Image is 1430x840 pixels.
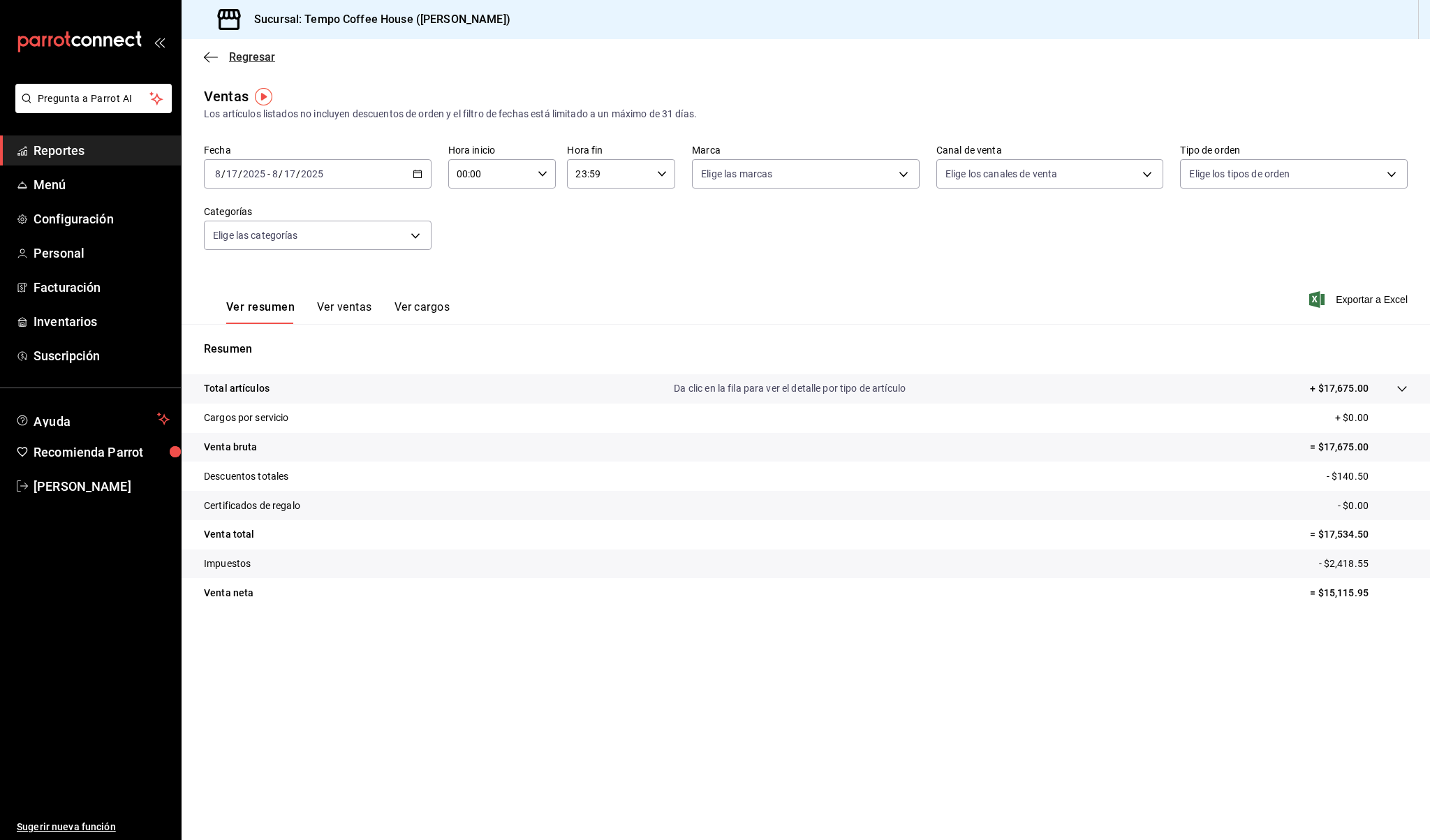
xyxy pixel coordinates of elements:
p: + $17,675.00 [1310,381,1369,396]
button: open_drawer_menu [154,36,165,47]
span: Sugerir nueva función [17,820,170,834]
p: - $0.00 [1338,499,1408,513]
span: Pregunta a Parrot AI [38,91,150,106]
div: Ventas [204,86,249,107]
input: -- [226,168,238,179]
span: Inventarios [34,312,170,331]
p: Venta bruta [204,440,257,455]
p: Da clic en la fila para ver el detalle por tipo de artículo [674,381,906,396]
button: Regresar [204,50,275,64]
p: Cargos por servicio [204,411,289,425]
span: Personal [34,244,170,263]
span: Elige las marcas [701,167,772,181]
span: / [221,168,226,179]
button: Exportar a Excel [1312,291,1408,308]
p: - $140.50 [1327,469,1408,484]
input: -- [283,168,296,179]
p: Descuentos totales [204,469,288,484]
p: = $17,534.50 [1310,527,1408,542]
input: ---- [242,168,266,179]
span: Recomienda Parrot [34,443,170,462]
span: Regresar [229,50,275,64]
p: - $2,418.55 [1319,557,1408,571]
label: Tipo de orden [1180,145,1408,155]
p: Certificados de regalo [204,499,300,513]
div: Los artículos listados no incluyen descuentos de orden y el filtro de fechas está limitado a un m... [204,107,1408,121]
div: navigation tabs [226,300,450,324]
label: Hora inicio [448,145,556,155]
span: / [279,168,283,179]
span: Elige las categorías [213,228,298,242]
span: / [296,168,300,179]
p: Resumen [204,341,1408,358]
label: Hora fin [567,145,675,155]
label: Canal de venta [936,145,1164,155]
img: Tooltip marker [255,88,272,105]
p: Impuestos [204,557,251,571]
button: Ver ventas [317,300,372,324]
span: Elige los canales de venta [945,167,1057,181]
span: Configuración [34,209,170,228]
label: Fecha [204,145,432,155]
p: Venta neta [204,586,253,600]
label: Marca [692,145,920,155]
p: Venta total [204,527,254,542]
button: Ver resumen [226,300,295,324]
span: / [238,168,242,179]
a: Pregunta a Parrot AI [10,101,172,116]
input: -- [214,168,221,179]
button: Ver cargos [395,300,450,324]
span: Facturación [34,278,170,297]
input: -- [272,168,279,179]
label: Categorías [204,207,432,216]
span: - [267,168,270,179]
p: Total artículos [204,381,270,396]
p: = $15,115.95 [1310,586,1408,600]
span: [PERSON_NAME] [34,477,170,496]
span: Ayuda [34,411,152,427]
span: Elige los tipos de orden [1189,167,1290,181]
input: ---- [300,168,324,179]
span: Suscripción [34,346,170,365]
p: + $0.00 [1335,411,1408,425]
span: Menú [34,175,170,194]
h3: Sucursal: Tempo Coffee House ([PERSON_NAME]) [243,11,510,28]
span: Reportes [34,141,170,160]
button: Pregunta a Parrot AI [15,84,172,113]
p: = $17,675.00 [1310,440,1408,455]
